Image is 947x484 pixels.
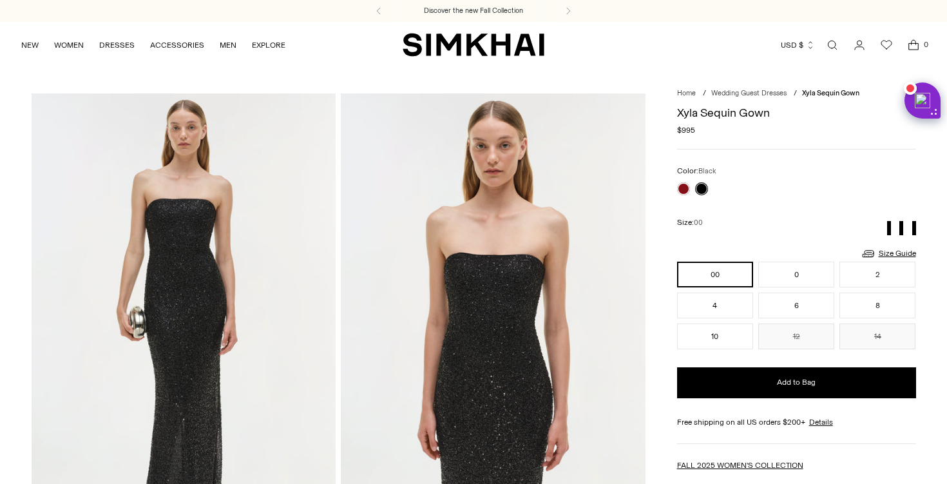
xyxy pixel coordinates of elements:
[861,246,916,262] a: Size Guide
[819,32,845,58] a: Open search modal
[403,32,544,57] a: SIMKHAI
[677,217,703,229] label: Size:
[758,324,834,349] button: 12
[677,88,916,99] nav: breadcrumbs
[711,89,787,97] a: Wedding Guest Dresses
[809,416,833,428] a: Details
[677,293,753,318] button: 4
[698,167,716,175] span: Black
[839,262,915,287] button: 2
[758,262,834,287] button: 0
[694,218,703,227] span: 00
[677,89,696,97] a: Home
[677,461,803,470] a: FALL 2025 WOMEN'S COLLECTION
[758,293,834,318] button: 6
[677,107,916,119] h1: Xyla Sequin Gown
[802,89,859,97] span: Xyla Sequin Gown
[677,324,753,349] button: 10
[677,262,753,287] button: 00
[839,324,915,349] button: 14
[99,31,135,59] a: DRESSES
[839,293,915,318] button: 8
[677,124,695,136] span: $995
[252,31,285,59] a: EXPLORE
[847,32,872,58] a: Go to the account page
[150,31,204,59] a: ACCESSORIES
[424,6,523,16] a: Discover the new Fall Collection
[21,31,39,59] a: NEW
[220,31,236,59] a: MEN
[901,32,926,58] a: Open cart modal
[677,165,716,177] label: Color:
[777,377,816,388] span: Add to Bag
[54,31,84,59] a: WOMEN
[677,416,916,428] div: Free shipping on all US orders $200+
[874,32,899,58] a: Wishlist
[920,39,932,50] span: 0
[781,31,815,59] button: USD $
[794,88,797,99] div: /
[677,367,916,398] button: Add to Bag
[703,88,706,99] div: /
